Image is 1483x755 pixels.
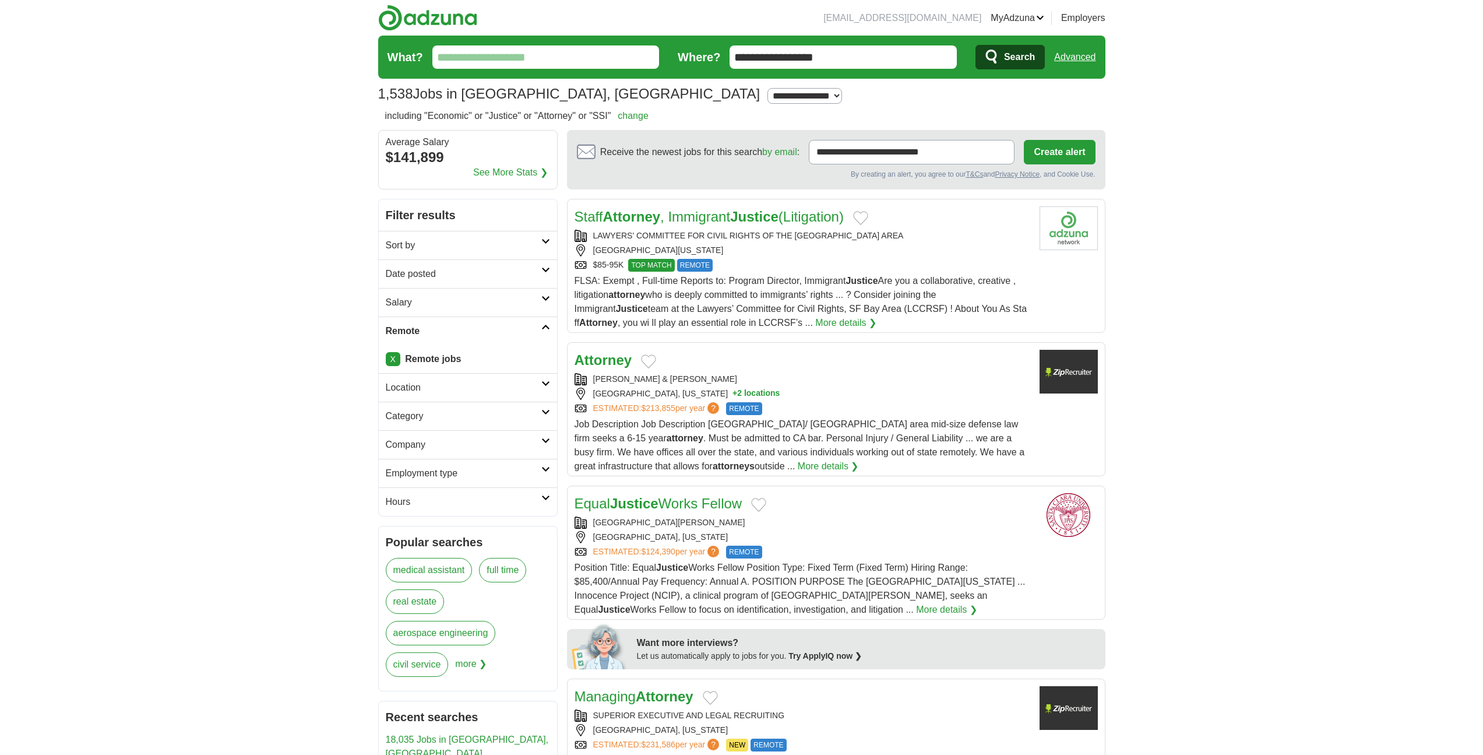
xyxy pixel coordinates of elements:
a: full time [479,558,526,582]
strong: attorney [608,290,645,300]
img: Company logo [1040,686,1098,730]
button: Search [975,45,1045,69]
a: Advanced [1054,45,1095,69]
a: real estate [386,589,445,614]
a: Category [379,402,557,430]
a: Sort by [379,231,557,259]
span: ? [707,546,719,557]
span: Search [1004,45,1035,69]
a: aerospace engineering [386,621,496,645]
strong: Justice [598,605,630,614]
a: Company [379,430,557,459]
div: $85-95K [575,259,1030,272]
span: REMOTE [677,259,713,272]
a: ManagingAttorney [575,689,693,704]
h2: Date posted [386,267,541,281]
span: ? [707,739,719,750]
div: SUPERIOR EXECUTIVE AND LEGAL RECRUITING [575,710,1030,722]
h2: Salary [386,296,541,310]
a: civil service [386,652,449,677]
h2: Sort by [386,238,541,252]
h2: Filter results [379,199,557,231]
a: Employment type [379,459,557,487]
a: Try ApplyIQ now ❯ [788,651,862,661]
img: Santa Clara University logo [1040,493,1098,537]
a: Date posted [379,259,557,288]
h2: Recent searches [386,708,550,726]
strong: attorney [667,433,703,443]
label: What? [388,48,423,66]
h2: Popular searches [386,533,550,551]
img: Adzuna logo [378,5,477,31]
strong: Remote jobs [405,354,461,364]
strong: Justice [656,563,688,573]
h2: Employment type [386,466,541,480]
span: $213,855 [641,403,675,413]
span: TOP MATCH [628,259,674,272]
span: REMOTE [726,546,762,559]
a: change [618,111,649,121]
strong: Justice [846,276,878,286]
span: NEW [726,739,748,752]
a: T&Cs [966,170,983,178]
h1: Jobs in [GEOGRAPHIC_DATA], [GEOGRAPHIC_DATA] [378,86,760,101]
span: Position Title: Equal Works Fellow Position Type: Fixed Term (Fixed Term) Hiring Range: $85,400/A... [575,563,1026,614]
h2: Location [386,381,541,395]
a: More details ❯ [815,316,876,330]
div: $141,899 [386,147,550,168]
a: See More Stats ❯ [473,166,548,180]
button: Add to favorite jobs [751,498,766,512]
strong: Justice [610,496,658,511]
span: $231,586 [641,740,675,749]
button: Create alert [1024,140,1095,164]
strong: Attorney [636,689,693,704]
span: FLSA: Exempt , Full-time Reports to: Program Director, Immigrant Are you a collaborative, creativ... [575,276,1027,328]
div: [GEOGRAPHIC_DATA], [US_STATE] [575,531,1030,543]
span: REMOTE [726,402,762,415]
div: [GEOGRAPHIC_DATA], [US_STATE] [575,724,1030,736]
div: [GEOGRAPHIC_DATA][US_STATE] [575,244,1030,257]
a: ESTIMATED:$213,855per year? [593,402,722,415]
span: REMOTE [751,739,786,752]
a: medical assistant [386,558,473,582]
button: +2 locations [732,388,780,400]
span: Job Description Job Description [GEOGRAPHIC_DATA]/ [GEOGRAPHIC_DATA] area mid-size defense law fi... [575,419,1025,471]
h2: Category [386,409,541,423]
strong: Attorney [579,318,618,328]
a: Remote [379,317,557,345]
a: MyAdzuna [991,11,1044,25]
a: More details ❯ [798,459,859,473]
div: Want more interviews? [637,636,1098,650]
strong: Justice [616,304,648,314]
a: Privacy Notice [995,170,1040,178]
span: $124,390 [641,547,675,556]
div: [PERSON_NAME] & [PERSON_NAME] [575,373,1030,385]
button: Add to favorite jobs [853,211,868,225]
button: Add to favorite jobs [641,354,656,368]
div: Let us automatically apply to jobs for you. [637,650,1098,662]
a: Attorney [575,352,632,368]
h2: Hours [386,495,541,509]
h2: including "Economic" or "Justice" or "Attorney" or "SSI" [385,109,649,123]
a: Salary [379,288,557,317]
a: Employers [1061,11,1105,25]
div: By creating an alert, you agree to our and , and Cookie Use. [577,169,1095,180]
h2: Remote [386,324,541,338]
label: Where? [678,48,720,66]
img: Company logo [1040,350,1098,394]
a: X [386,352,400,366]
strong: Justice [730,209,779,224]
img: apply-iq-scientist.png [572,623,628,669]
a: EqualJusticeWorks Fellow [575,496,742,511]
a: ESTIMATED:$231,586per year? [593,739,722,752]
span: more ❯ [455,652,487,684]
h2: Company [386,438,541,452]
span: 1,538 [378,83,413,104]
a: [GEOGRAPHIC_DATA][PERSON_NAME] [593,518,745,527]
span: + [732,388,737,400]
a: Location [379,373,557,402]
span: ? [707,402,719,414]
strong: attorneys [713,461,755,471]
li: [EMAIL_ADDRESS][DOMAIN_NAME] [823,11,981,25]
a: More details ❯ [916,603,977,617]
